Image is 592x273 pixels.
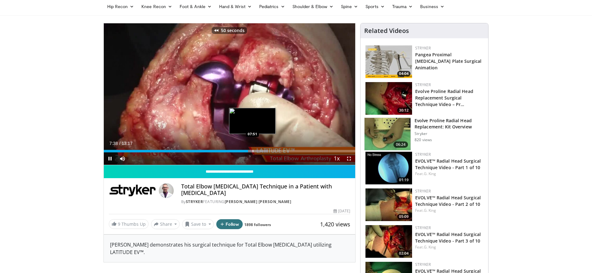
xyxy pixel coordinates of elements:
img: Stryker [109,183,156,198]
a: 9 Thumbs Up [109,219,149,229]
a: Trauma [388,0,417,13]
a: Stryker [415,188,431,194]
h4: Related Videos [364,27,409,35]
a: Hip Recon [103,0,138,13]
img: 2beccc36-dd29-4ae4-a6ad-4b1e90521150.150x105_q85_crop-smart_upscale.jpg [365,188,412,221]
div: [PERSON_NAME] demonstrates his surgical technique for Total Elbow [MEDICAL_DATA] utilizing LATITU... [104,235,356,262]
a: Foot & Ankle [176,0,215,13]
a: Pediatrics [255,0,289,13]
a: Business [416,0,448,13]
a: [PERSON_NAME] [PERSON_NAME] [225,199,291,204]
a: Hand & Wrist [215,0,255,13]
p: 820 views [415,137,432,142]
a: 04:04 [365,45,412,78]
span: 9 [118,221,120,227]
a: G. King [424,171,436,176]
a: 1898 followers [244,222,271,227]
a: 30:12 [365,82,412,115]
div: Feat. [415,244,483,250]
a: Stryker [415,45,431,51]
a: 02:04 [365,225,412,258]
img: df55bbb7-5747-4bf2-80df-ea44200527a5.150x105_q85_crop-smart_upscale.jpg [365,225,412,258]
a: Evolve Proline Radial Head Replacement Surgical Technique Video – Pr… [415,88,473,107]
img: 2be6333d-7397-45af-9cf2-bc7eead733e6.150x105_q85_crop-smart_upscale.jpg [365,82,412,115]
span: 30:12 [397,108,411,113]
span: 04:04 [397,71,411,76]
h3: Evolve Proline Radial Head Replacement: Kit Overview [415,118,484,130]
button: Fullscreen [343,152,355,165]
img: 324b8a51-90c8-465a-a736-865e2be6fd47.150x105_q85_crop-smart_upscale.jpg [365,152,412,184]
a: 01:19 [365,152,412,184]
a: Sports [362,0,388,13]
img: e62b31b1-b8dd-47e5-87b8-3ff1218e55fe.150x105_q85_crop-smart_upscale.jpg [365,45,412,78]
span: 13:17 [122,141,132,146]
a: Pangea Proximal [MEDICAL_DATA] Plate Surgical Animation [415,52,481,71]
video-js: Video Player [104,23,356,165]
p: 50 seconds [221,28,245,33]
a: EVOLVE™ Radial Head Surgical Technique Video - Part 2 of 10 [415,195,481,207]
a: Shoulder & Elbow [289,0,337,13]
span: 02:04 [397,251,411,256]
button: Share [151,219,180,229]
span: 01:19 [397,177,411,183]
a: Spine [337,0,362,13]
span: 05:09 [397,214,411,220]
a: Stryker [186,199,203,204]
p: Stryker [415,131,484,136]
span: 7:38 [109,141,118,146]
h4: Total Elbow [MEDICAL_DATA] Technique in a Patient with [MEDICAL_DATA] [181,183,350,197]
span: 06:24 [393,141,408,148]
button: Follow [216,219,243,229]
a: 05:09 [365,188,412,221]
div: [DATE] [333,208,350,214]
a: G. King [424,208,436,213]
button: Playback Rate [330,152,343,165]
img: 64cb395d-a0e2-4f85-9b10-a0afb4ea2778.150x105_q85_crop-smart_upscale.jpg [365,118,411,150]
a: 06:24 Evolve Proline Radial Head Replacement: Kit Overview Stryker 820 views [364,118,484,150]
div: Feat. [415,208,483,213]
img: image.jpeg [229,108,276,134]
a: Stryker [415,225,431,230]
a: EVOLVE™ Radial Head Surgical Technique Video - Part 3 of 10 [415,231,481,244]
a: Stryker [415,82,431,87]
a: EVOLVE™ Radial Head Surgical Technique Video - Part 1 of 10 [415,158,481,170]
div: Progress Bar [104,150,356,152]
img: Avatar [159,183,174,198]
span: / [119,141,121,146]
a: Stryker [415,262,431,267]
a: Knee Recon [138,0,176,13]
a: Stryker [415,152,431,157]
span: 1,420 views [320,220,350,228]
div: By FEATURING [181,199,350,205]
div: Feat. [415,171,483,177]
button: Mute [116,152,129,165]
button: Save to [182,219,214,229]
a: G. King [424,244,436,250]
button: Pause [104,152,116,165]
